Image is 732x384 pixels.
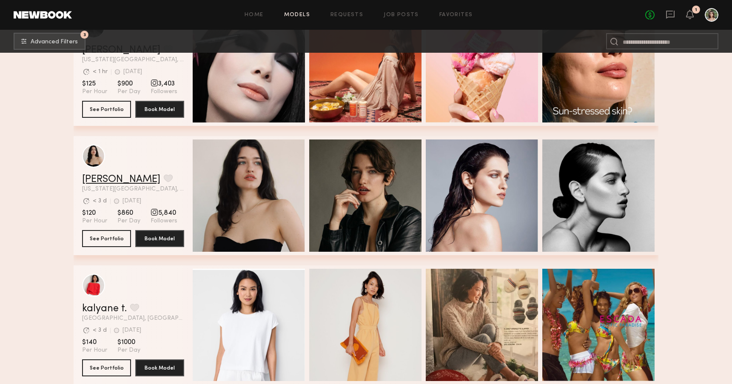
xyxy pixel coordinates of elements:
[117,217,140,225] span: Per Day
[82,101,131,118] button: See Portfolio
[82,304,127,314] a: kalyane t.
[31,39,78,45] span: Advanced Filters
[93,327,107,333] div: < 3 d
[117,338,140,347] span: $1000
[151,80,177,88] span: 3,403
[14,33,85,50] button: 3Advanced Filters
[82,57,184,63] span: [US_STATE][GEOGRAPHIC_DATA], [GEOGRAPHIC_DATA]
[82,209,107,217] span: $120
[695,8,697,12] div: 1
[151,88,177,96] span: Followers
[117,209,140,217] span: $860
[284,12,310,18] a: Models
[82,230,131,247] button: See Portfolio
[82,316,184,321] span: [GEOGRAPHIC_DATA], [GEOGRAPHIC_DATA]
[117,80,140,88] span: $900
[82,217,107,225] span: Per Hour
[439,12,473,18] a: Favorites
[82,338,107,347] span: $140
[82,359,131,376] button: See Portfolio
[245,12,264,18] a: Home
[82,174,160,185] a: [PERSON_NAME]
[123,69,142,75] div: [DATE]
[151,209,177,217] span: 5,840
[83,33,86,37] span: 3
[82,347,107,354] span: Per Hour
[151,217,177,225] span: Followers
[82,80,107,88] span: $125
[93,198,107,204] div: < 3 d
[117,347,140,354] span: Per Day
[384,12,419,18] a: Job Posts
[330,12,363,18] a: Requests
[82,186,184,192] span: [US_STATE][GEOGRAPHIC_DATA], [GEOGRAPHIC_DATA]
[135,101,184,118] button: Book Model
[135,230,184,247] button: Book Model
[82,88,107,96] span: Per Hour
[122,198,141,204] div: [DATE]
[117,88,140,96] span: Per Day
[93,69,108,75] div: < 1 hr
[135,359,184,376] button: Book Model
[122,327,141,333] div: [DATE]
